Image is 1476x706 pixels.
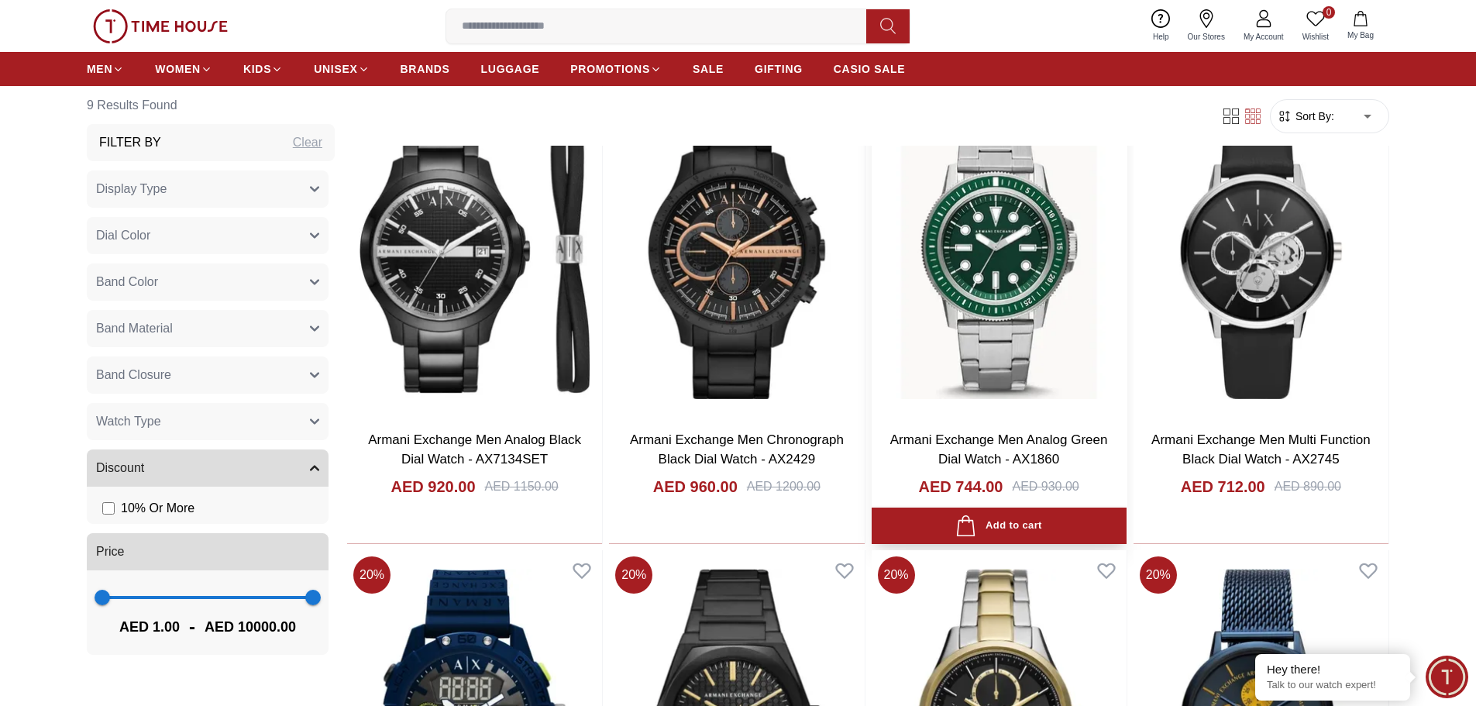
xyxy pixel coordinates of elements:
[1338,8,1383,44] button: My Bag
[570,61,650,77] span: PROMOTIONS
[1140,556,1177,594] span: 20 %
[293,133,322,152] div: Clear
[609,84,864,417] img: Armani Exchange Men Chronograph Black Dial Watch - AX2429
[1182,31,1231,43] span: Our Stores
[87,356,329,394] button: Band Closure
[1323,6,1335,19] span: 0
[93,9,228,43] img: ...
[96,412,161,431] span: Watch Type
[243,61,271,77] span: KIDS
[96,459,144,477] span: Discount
[834,55,906,83] a: CASIO SALE
[570,55,662,83] a: PROMOTIONS
[653,476,738,498] h4: AED 960.00
[693,55,724,83] a: SALE
[1134,84,1388,417] img: Armani Exchange Men Multi Function Black Dial Watch - AX2745
[180,615,205,639] span: -
[1275,477,1341,496] div: AED 890.00
[1178,6,1234,46] a: Our Stores
[87,170,329,208] button: Display Type
[96,366,171,384] span: Band Closure
[205,616,296,638] span: AED 10000.00
[155,61,201,77] span: WOMEN
[391,476,476,498] h4: AED 920.00
[1296,31,1335,43] span: Wishlist
[1293,6,1338,46] a: 0Wishlist
[872,84,1127,417] img: Armani Exchange Men Analog Green Dial Watch - AX1860
[878,556,915,594] span: 20 %
[401,61,450,77] span: BRANDS
[119,616,180,638] span: AED 1.00
[1012,477,1079,496] div: AED 930.00
[615,556,652,594] span: 20 %
[693,61,724,77] span: SALE
[755,55,803,83] a: GIFTING
[401,55,450,83] a: BRANDS
[1277,108,1334,124] button: Sort By:
[630,432,844,467] a: Armani Exchange Men Chronograph Black Dial Watch - AX2429
[87,55,124,83] a: MEN
[314,61,357,77] span: UNISEX
[87,403,329,440] button: Watch Type
[1292,108,1334,124] span: Sort By:
[96,180,167,198] span: Display Type
[87,87,335,124] h6: 9 Results Found
[755,61,803,77] span: GIFTING
[87,310,329,347] button: Band Material
[99,133,161,152] h3: Filter By
[1144,6,1178,46] a: Help
[955,515,1041,536] div: Add to cart
[353,556,391,594] span: 20 %
[1341,29,1380,41] span: My Bag
[1267,679,1399,692] p: Talk to our watch expert!
[1147,31,1175,43] span: Help
[87,533,329,570] button: Price
[834,61,906,77] span: CASIO SALE
[96,319,173,338] span: Band Material
[102,502,115,515] input: 10% Or More
[747,477,821,496] div: AED 1200.00
[481,61,540,77] span: LUGGAGE
[368,432,581,467] a: Armani Exchange Men Analog Black Dial Watch - AX7134SET
[155,55,212,83] a: WOMEN
[87,263,329,301] button: Band Color
[919,476,1003,498] h4: AED 744.00
[872,508,1127,544] button: Add to cart
[347,84,602,417] img: Armani Exchange Men Analog Black Dial Watch - AX7134SET
[1267,662,1399,677] div: Hey there!
[96,542,124,561] span: Price
[1237,31,1290,43] span: My Account
[481,55,540,83] a: LUGGAGE
[87,449,329,487] button: Discount
[121,499,194,518] span: 10 % Or More
[485,477,559,496] div: AED 1150.00
[890,432,1108,467] a: Armani Exchange Men Analog Green Dial Watch - AX1860
[243,55,283,83] a: KIDS
[1151,432,1371,467] a: Armani Exchange Men Multi Function Black Dial Watch - AX2745
[314,55,369,83] a: UNISEX
[1426,656,1468,698] div: Chat Widget
[87,61,112,77] span: MEN
[87,217,329,254] button: Dial Color
[1181,476,1265,498] h4: AED 712.00
[96,273,158,291] span: Band Color
[96,226,150,245] span: Dial Color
